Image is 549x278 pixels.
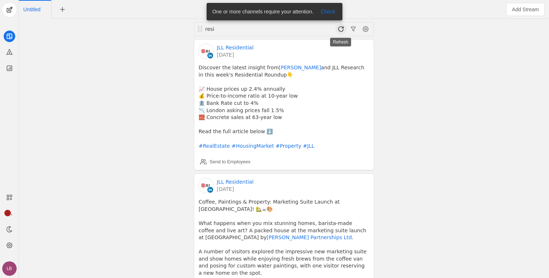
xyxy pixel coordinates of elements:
[267,234,352,240] a: [PERSON_NAME] Partnerships Ltd
[506,3,545,16] button: Add Stream
[199,64,369,150] pre: Discover the latest insight from and JLL Research in this week's Residential Roundup👇 📈 House pri...
[330,38,351,46] div: Refresh
[232,143,274,149] a: #HousingMarket
[210,158,251,165] div: Send to Employees
[199,44,213,58] img: cache
[303,143,314,149] a: #JLL
[321,8,335,15] span: Check
[199,178,213,193] img: cache
[279,65,321,70] a: [PERSON_NAME]
[512,6,539,13] span: Add Stream
[197,156,253,168] button: Send to Employees
[2,261,17,276] button: LB
[207,3,317,20] div: One or more channels require your attention.
[4,210,11,216] span: 2
[56,6,69,12] app-icon-button: New Tab
[217,185,253,193] a: [DATE]
[23,7,40,12] span: Click to edit name
[217,178,253,185] a: JLL Residential
[199,143,230,149] a: #RealEstate
[276,143,301,149] a: #Property
[316,7,339,16] button: Check
[205,25,292,33] div: resi
[217,44,253,51] a: JLL Residential
[217,51,253,58] a: [DATE]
